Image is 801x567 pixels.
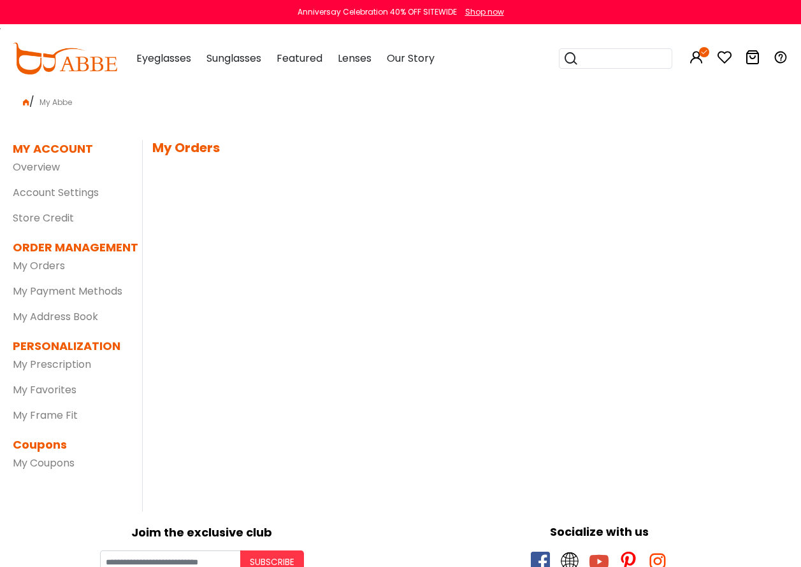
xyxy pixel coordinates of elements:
a: Shop now [459,6,504,17]
a: My Frame Fit [13,408,78,423]
dt: Coupons [13,436,123,453]
a: My Prescription [13,357,91,372]
dt: ORDER MANAGEMENT [13,239,123,256]
div: Anniversay Celebration 40% OFF SITEWIDE [298,6,457,18]
span: Eyeglasses [136,51,191,66]
div: Shop now [465,6,504,18]
span: Featured [277,51,322,66]
a: My Favorites [13,382,76,397]
a: My Address Book [13,309,98,324]
img: abbeglasses.com [13,43,117,74]
a: Account Settings [13,185,99,200]
a: My Coupons [13,456,75,470]
dt: MY ACCOUNT [13,140,93,157]
div: Joim the exclusive club [10,521,394,541]
span: Lenses [338,51,372,66]
a: Overview [13,160,60,174]
div: / [13,89,788,109]
div: Socialize with us [407,523,792,540]
span: Sunglasses [206,51,261,66]
span: My Abbe [34,97,77,108]
a: My Payment Methods [13,284,122,298]
a: Store Credit [13,211,74,225]
a: My Orders [13,258,65,273]
span: Our Story [387,51,435,66]
h5: My Orders [152,140,788,155]
img: home.png [23,99,29,106]
dt: PERSONALIZATION [13,337,123,354]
